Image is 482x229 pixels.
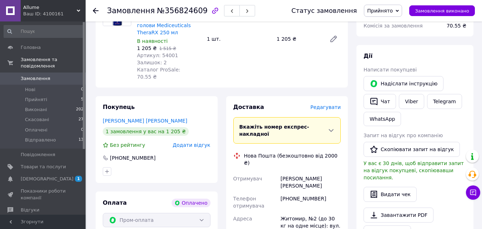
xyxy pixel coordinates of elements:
span: Показники роботи компанії [21,188,66,201]
span: [DEMOGRAPHIC_DATA] [21,176,73,182]
span: Відгуки [21,207,39,213]
div: [PHONE_NUMBER] [109,154,156,161]
div: Статус замовлення [291,7,357,14]
span: Замовлення виконано [415,8,469,14]
span: В наявності [137,38,168,44]
span: Повідомлення [21,151,55,158]
span: Адреса [233,216,252,221]
span: 1 [75,176,82,182]
span: 1 515 ₴ [159,46,176,51]
span: Прийняті [25,96,47,103]
span: Доставка [233,104,264,110]
input: Пошук [4,25,84,38]
span: Замовлення [21,75,50,82]
div: [PERSON_NAME] [PERSON_NAME] [279,172,342,192]
span: Виконані [25,106,47,113]
span: Вкажіть номер експрес-накладної [239,124,309,137]
button: Замовлення виконано [409,5,475,16]
a: Telegram [427,94,462,109]
button: Видати чек [364,187,417,202]
span: Оплачені [25,127,47,133]
div: 1 шт. [204,34,274,44]
span: №356824609 [157,6,208,15]
span: Скасовані [25,116,49,123]
span: 202 [76,106,83,113]
span: Комісія за замовлення [364,23,423,29]
div: Ваш ID: 4100161 [23,11,86,17]
span: 13 [78,137,83,143]
span: 27 [78,116,83,123]
div: Повернутися назад [93,7,98,14]
a: Завантажити PDF [364,208,433,223]
button: Чат [364,94,396,109]
span: У вас є 30 днів, щоб відправити запит на відгук покупцеві, скопіювавши посилання. [364,160,464,180]
span: Дії [364,53,372,59]
span: Отримувач [233,176,262,181]
span: Покупець [103,104,135,110]
span: 0 [81,86,83,93]
span: Написати покупцеві [364,67,417,73]
span: Залишок: 2 [137,60,167,65]
span: Нові [25,86,35,93]
span: Без рейтингу [110,142,145,148]
span: Замовлення [107,6,155,15]
a: Viber [399,94,424,109]
a: Редагувати [326,32,341,46]
span: Товари та послуги [21,164,66,170]
span: Телефон отримувача [233,196,264,209]
span: Каталог ProSale: 70.55 ₴ [137,67,180,80]
span: 70.55 ₴ [447,23,466,29]
span: Додати відгук [173,142,210,148]
span: Відправлено [25,137,56,143]
div: Нова Пошта (безкоштовно від 2000 ₴) [242,152,343,166]
span: Замовлення та повідомлення [21,56,86,69]
button: Чат з покупцем [466,185,480,200]
div: 1 замовлення у вас на 1 205 ₴ [103,127,189,136]
span: 1 205 ₴ [137,45,157,51]
span: 5 [81,96,83,103]
button: Скопіювати запит на відгук [364,142,460,157]
span: Запит на відгук про компанію [364,133,443,138]
div: [PHONE_NUMBER] [279,192,342,212]
span: Allume [23,4,77,11]
span: Оплата [103,199,127,206]
button: Надіслати інструкцію [364,76,443,91]
div: 1 205 ₴ [274,34,324,44]
a: [PERSON_NAME] [PERSON_NAME] [103,118,187,124]
span: Артикул: 54001 [137,53,178,58]
div: Оплачено [172,199,210,207]
span: 0 [81,127,83,133]
span: Редагувати [310,104,341,110]
span: Головна [21,44,41,51]
span: Прийнято [367,8,393,14]
a: WhatsApp [364,112,401,126]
